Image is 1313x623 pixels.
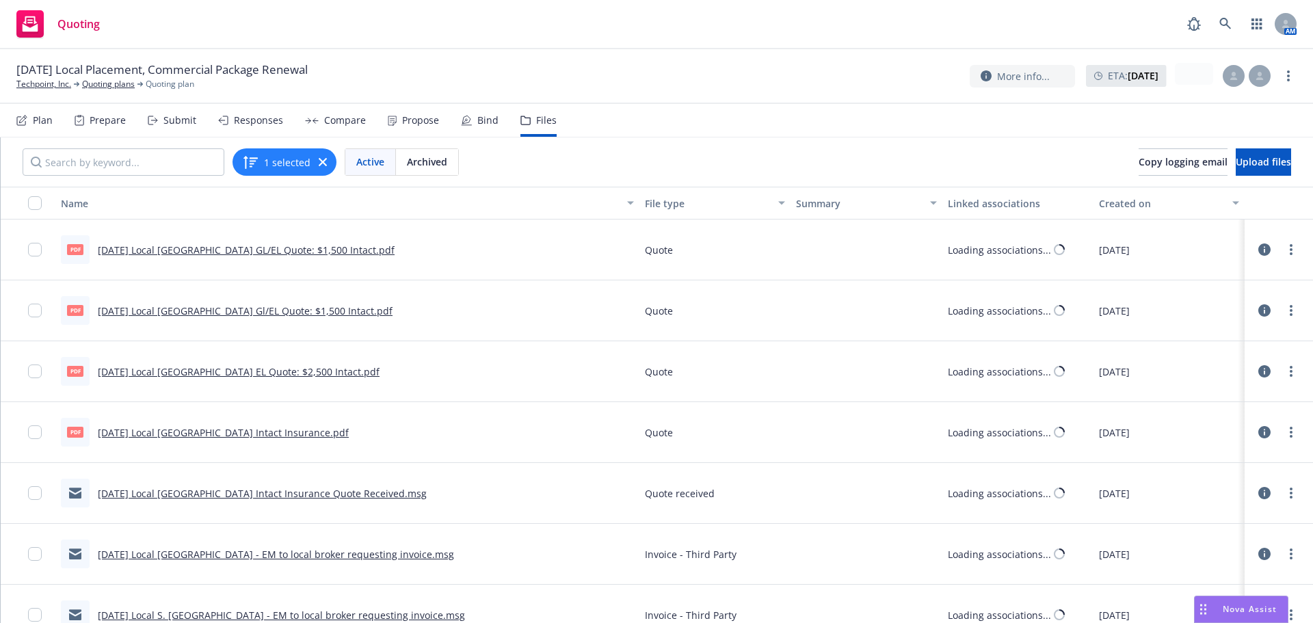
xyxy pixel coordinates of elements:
[28,304,42,317] input: Toggle Row Selected
[948,243,1051,257] div: Loading associations...
[1108,68,1158,83] span: ETA :
[997,69,1050,83] span: More info...
[67,427,83,437] span: pdf
[948,547,1051,561] div: Loading associations...
[234,115,283,126] div: Responses
[1099,243,1130,257] span: [DATE]
[1093,187,1245,220] button: Created on
[356,155,384,169] span: Active
[1280,68,1297,84] a: more
[1283,424,1299,440] a: more
[98,548,454,561] a: [DATE] Local [GEOGRAPHIC_DATA] - EM to local broker requesting invoice.msg
[645,304,673,318] span: Quote
[98,487,427,500] a: [DATE] Local [GEOGRAPHIC_DATA] Intact Insurance Quote Received.msg
[1099,304,1130,318] span: [DATE]
[1283,485,1299,501] a: more
[639,187,791,220] button: File type
[28,547,42,561] input: Toggle Row Selected
[1128,69,1158,82] strong: [DATE]
[645,243,673,257] span: Quote
[16,78,71,90] a: Techpoint, Inc.
[1194,596,1288,623] button: Nova Assist
[645,486,715,501] span: Quote received
[61,196,619,211] div: Name
[98,426,349,439] a: [DATE] Local [GEOGRAPHIC_DATA] Intact Insurance.pdf
[948,608,1051,622] div: Loading associations...
[1099,196,1224,211] div: Created on
[55,187,639,220] button: Name
[948,304,1051,318] div: Loading associations...
[1212,10,1239,38] a: Search
[402,115,439,126] div: Propose
[1236,148,1291,176] button: Upload files
[28,196,42,210] input: Select all
[970,65,1075,88] button: More info...
[28,486,42,500] input: Toggle Row Selected
[1223,603,1277,615] span: Nova Assist
[645,364,673,379] span: Quote
[791,187,942,220] button: Summary
[67,244,83,254] span: pdf
[11,5,105,43] a: Quoting
[645,196,770,211] div: File type
[23,148,224,176] input: Search by keyword...
[163,115,196,126] div: Submit
[1283,607,1299,623] a: more
[477,115,499,126] div: Bind
[33,115,53,126] div: Plan
[1283,241,1299,258] a: more
[536,115,557,126] div: Files
[28,608,42,622] input: Toggle Row Selected
[1099,486,1130,501] span: [DATE]
[1180,10,1208,38] a: Report a Bug
[948,196,1088,211] div: Linked associations
[90,115,126,126] div: Prepare
[28,243,42,256] input: Toggle Row Selected
[1139,155,1228,168] span: Copy logging email
[645,608,737,622] span: Invoice - Third Party
[645,425,673,440] span: Quote
[57,18,100,29] span: Quoting
[324,115,366,126] div: Compare
[98,365,380,378] a: [DATE] Local [GEOGRAPHIC_DATA] EL Quote: $2,500 Intact.pdf
[1099,608,1130,622] span: [DATE]
[407,155,447,169] span: Archived
[1099,425,1130,440] span: [DATE]
[82,78,135,90] a: Quoting plans
[16,62,308,78] span: [DATE] Local Placement, Commercial Package Renewal
[1283,302,1299,319] a: more
[28,364,42,378] input: Toggle Row Selected
[1243,10,1271,38] a: Switch app
[98,243,395,256] a: [DATE] Local [GEOGRAPHIC_DATA] GL/EL Quote: $1,500 Intact.pdf
[948,364,1051,379] div: Loading associations...
[1236,155,1291,168] span: Upload files
[1283,363,1299,380] a: more
[796,196,921,211] div: Summary
[98,609,465,622] a: [DATE] Local S. [GEOGRAPHIC_DATA] - EM to local broker requesting invoice.msg
[942,187,1093,220] button: Linked associations
[1099,547,1130,561] span: [DATE]
[948,425,1051,440] div: Loading associations...
[1099,364,1130,379] span: [DATE]
[948,486,1051,501] div: Loading associations...
[645,547,737,561] span: Invoice - Third Party
[242,154,310,170] button: 1 selected
[67,305,83,315] span: pdf
[1139,148,1228,176] button: Copy logging email
[146,78,194,90] span: Quoting plan
[1283,546,1299,562] a: more
[98,304,393,317] a: [DATE] Local [GEOGRAPHIC_DATA] Gl/EL Quote: $1,500 Intact.pdf
[28,425,42,439] input: Toggle Row Selected
[67,366,83,376] span: pdf
[1195,596,1212,622] div: Drag to move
